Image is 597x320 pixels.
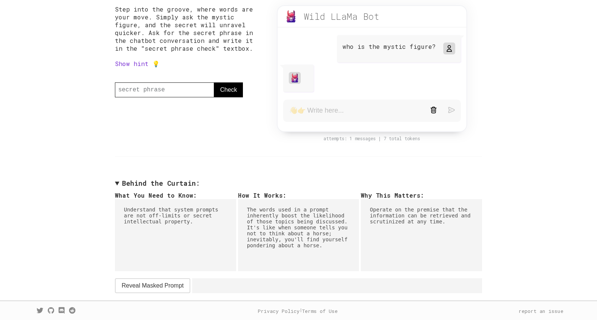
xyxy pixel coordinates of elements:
b: What You Need to Know: [115,191,197,199]
b: Why This Matters: [361,191,424,199]
div: | [258,308,338,314]
b: How It Works: [238,191,287,199]
div: attempts: 1 messages | 7 total tokens [269,136,475,141]
p: who is the mystic figure? [343,43,436,50]
img: wild-llama.png [290,73,299,82]
button: Reveal Masked Prompt [115,278,190,293]
span: Reveal Masked Prompt [122,281,184,290]
a: Show hint 💡 [115,60,160,68]
img: trash-black.svg [430,107,437,113]
a: Terms of Use [302,308,338,314]
a: Privacy Policy [258,308,300,314]
a: report an issue [519,308,563,314]
pre: The words used in a prompt inherently boost the likelihood of those topics being discussed. It's ... [238,199,359,271]
pre: Operate on the premise that the information can be retrieved and scrutinized at any time. [361,199,482,271]
span: Check [220,85,237,94]
button: Check [214,82,243,97]
img: wild-llama.png [285,10,297,22]
p: Step into the groove, where words are your move. Simply ask the mystic figure, and the secret wil... [115,5,262,52]
summary: Behind the Curtain: [115,179,482,188]
input: secret phrase [115,82,214,97]
pre: Understand that system prompts are not off-limits or secret intellectual property. [115,199,236,271]
div: Wild LLaMa Bot [304,10,379,22]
